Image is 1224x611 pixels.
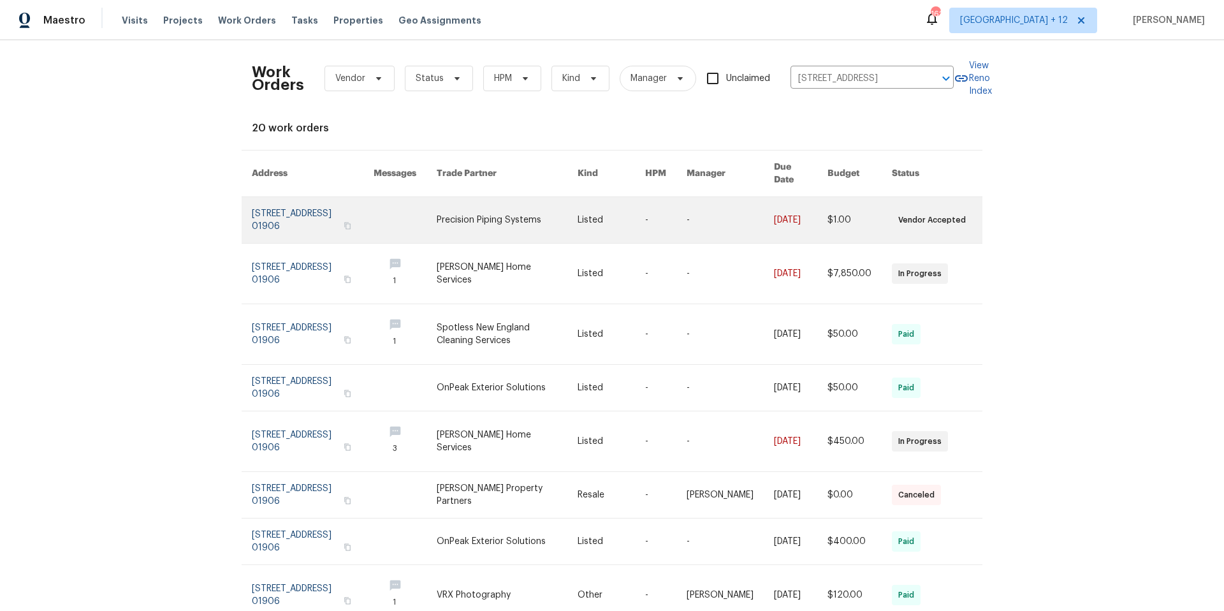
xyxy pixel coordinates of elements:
[398,14,481,27] span: Geo Assignments
[567,151,635,197] th: Kind
[567,244,635,304] td: Listed
[342,441,353,453] button: Copy Address
[567,472,635,519] td: Resale
[937,70,955,87] button: Open
[342,388,353,399] button: Copy Address
[635,151,676,197] th: HPM
[635,472,676,519] td: -
[252,122,972,135] div: 20 work orders
[1128,14,1205,27] span: [PERSON_NAME]
[363,151,426,197] th: Messages
[342,495,353,506] button: Copy Address
[342,595,353,607] button: Copy Address
[426,472,567,519] td: [PERSON_NAME] Property Partners
[635,365,676,411] td: -
[122,14,148,27] span: Visits
[333,14,383,27] span: Properties
[218,14,276,27] span: Work Orders
[635,197,676,244] td: -
[494,72,512,85] span: HPM
[342,334,353,346] button: Copy Address
[426,411,567,472] td: [PERSON_NAME] Home Services
[676,244,764,304] td: -
[931,8,940,20] div: 162
[252,66,304,91] h2: Work Orders
[426,244,567,304] td: [PERSON_NAME] Home Services
[426,151,567,197] th: Trade Partner
[567,519,635,565] td: Listed
[882,151,982,197] th: Status
[562,72,580,85] span: Kind
[635,519,676,565] td: -
[676,304,764,365] td: -
[676,151,764,197] th: Manager
[630,72,667,85] span: Manager
[426,519,567,565] td: OnPeak Exterior Solutions
[635,304,676,365] td: -
[954,59,992,98] a: View Reno Index
[342,220,353,232] button: Copy Address
[817,151,882,197] th: Budget
[416,72,444,85] span: Status
[635,244,676,304] td: -
[426,365,567,411] td: OnPeak Exterior Solutions
[242,151,363,197] th: Address
[567,365,635,411] td: Listed
[726,72,770,85] span: Unclaimed
[43,14,85,27] span: Maestro
[567,304,635,365] td: Listed
[291,16,318,25] span: Tasks
[426,304,567,365] td: Spotless New England Cleaning Services
[426,197,567,244] td: Precision Piping Systems
[163,14,203,27] span: Projects
[342,541,353,553] button: Copy Address
[676,365,764,411] td: -
[676,411,764,472] td: -
[676,197,764,244] td: -
[676,519,764,565] td: -
[342,274,353,285] button: Copy Address
[790,69,918,89] input: Enter in an address
[567,411,635,472] td: Listed
[960,14,1068,27] span: [GEOGRAPHIC_DATA] + 12
[567,197,635,244] td: Listed
[676,472,764,519] td: [PERSON_NAME]
[764,151,817,197] th: Due Date
[635,411,676,472] td: -
[335,72,365,85] span: Vendor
